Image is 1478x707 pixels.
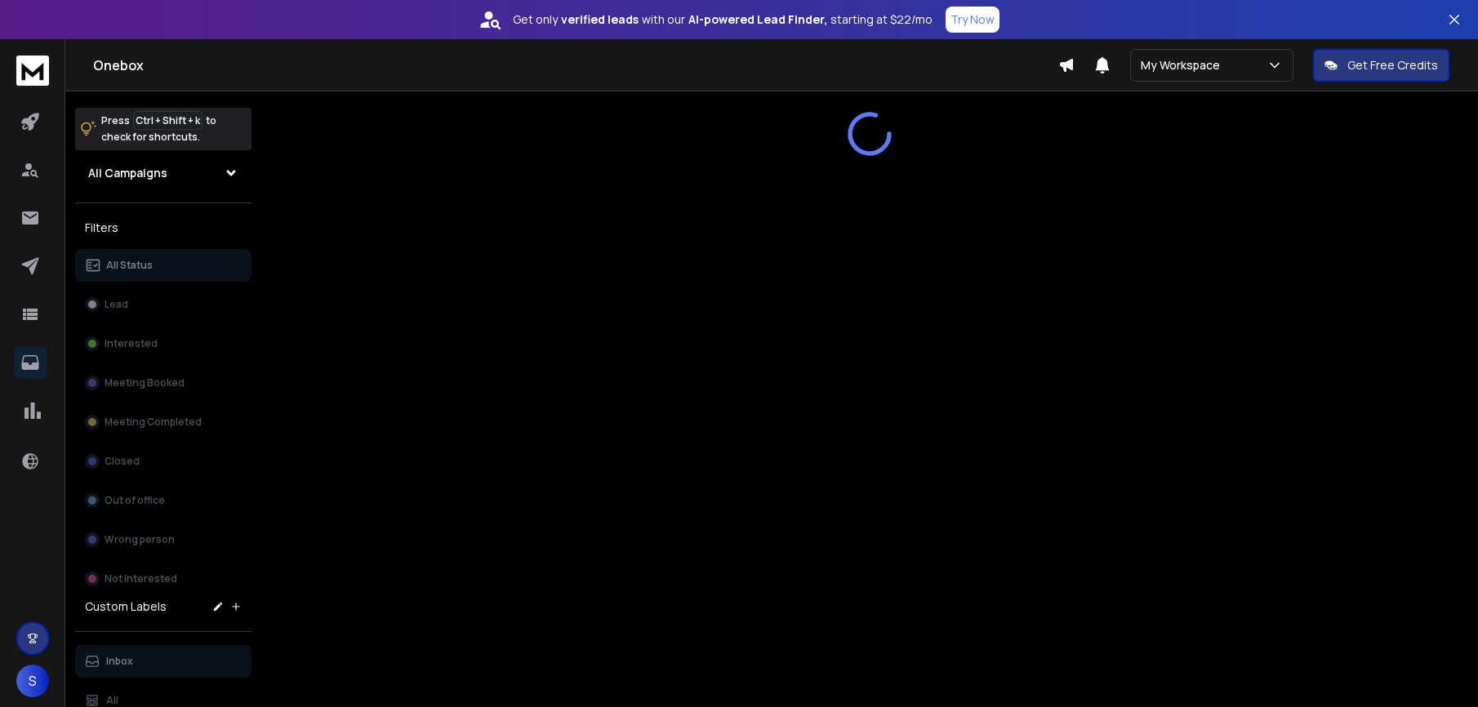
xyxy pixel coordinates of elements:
[133,111,203,130] span: Ctrl + Shift + k
[101,113,216,145] p: Press to check for shortcuts.
[950,11,995,28] p: Try Now
[85,598,167,615] h3: Custom Labels
[88,165,167,181] h1: All Campaigns
[93,56,1058,75] h1: Onebox
[1141,57,1226,73] p: My Workspace
[1313,49,1449,82] button: Get Free Credits
[561,11,639,28] strong: verified leads
[75,157,252,189] button: All Campaigns
[16,56,49,86] img: logo
[1347,57,1438,73] p: Get Free Credits
[16,665,49,697] button: S
[946,7,999,33] button: Try Now
[513,11,933,28] p: Get only with our starting at $22/mo
[75,216,252,239] h3: Filters
[688,11,827,28] strong: AI-powered Lead Finder,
